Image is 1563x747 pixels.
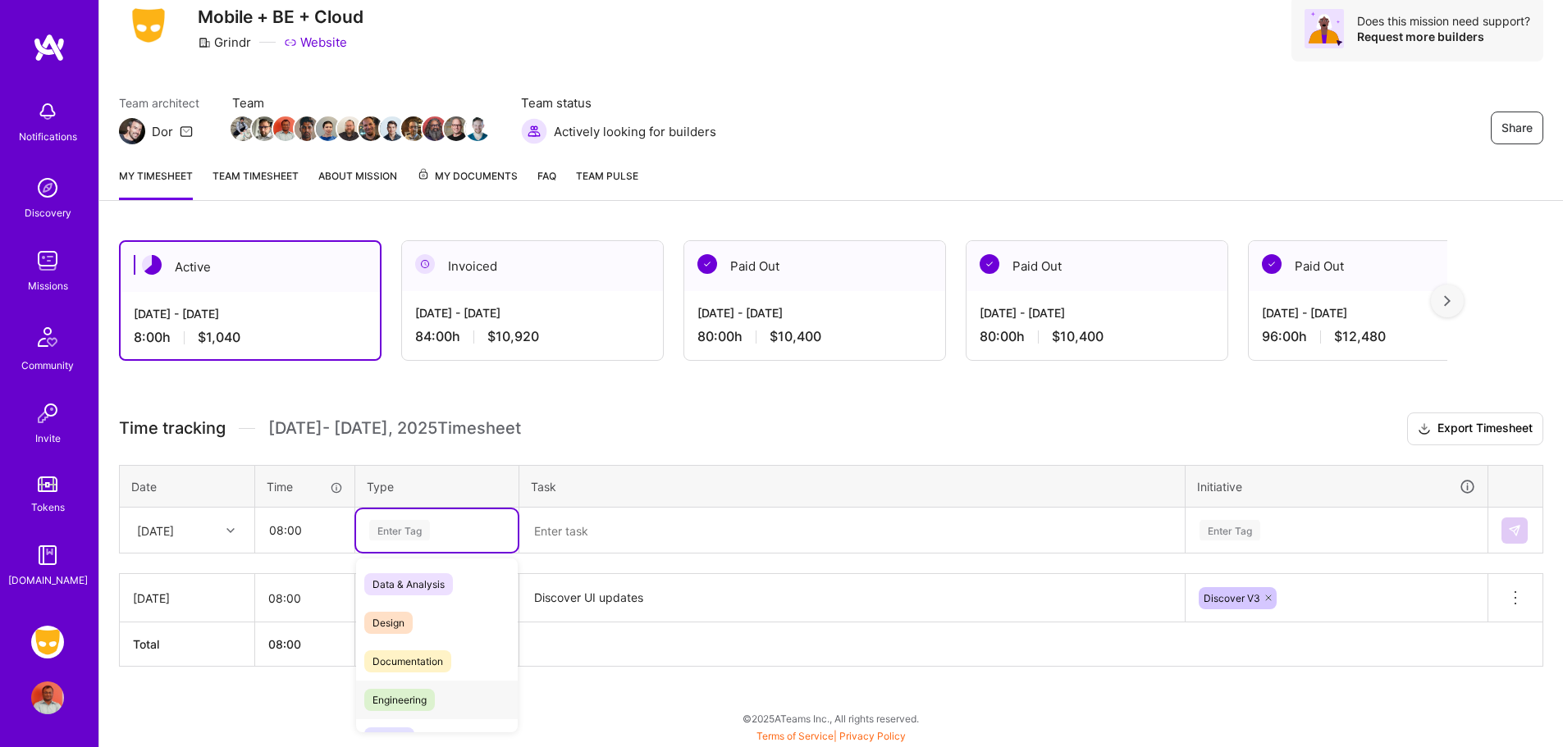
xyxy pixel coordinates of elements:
[255,576,354,620] input: HH:MM
[537,167,556,200] a: FAQ
[369,517,430,543] div: Enter Tag
[295,116,319,141] img: Team Member Avatar
[697,328,932,345] div: 80:00 h
[1262,254,1282,274] img: Paid Out
[1357,29,1530,44] div: Request more builders
[232,115,254,143] a: Team Member Avatar
[25,204,71,221] div: Discovery
[198,34,251,51] div: Grindr
[275,115,296,143] a: Team Member Avatar
[1204,592,1260,604] span: Discover V3
[339,115,360,143] a: Team Member Avatar
[576,167,638,200] a: Team Pulse
[31,244,64,277] img: teamwork
[1262,328,1497,345] div: 96:00 h
[28,317,67,357] img: Community
[402,241,663,291] div: Invoiced
[417,167,518,185] span: My Documents
[1200,517,1260,543] div: Enter Tag
[337,116,362,141] img: Team Member Avatar
[364,612,413,634] span: Design
[1501,120,1533,136] span: Share
[467,115,488,143] a: Team Member Avatar
[697,304,932,321] div: [DATE] - [DATE]
[364,689,435,711] span: Engineering
[1197,477,1476,496] div: Initiative
[120,622,255,667] th: Total
[1305,9,1344,48] img: Avatar
[33,33,66,62] img: logo
[576,170,638,182] span: Team Pulse
[967,241,1227,291] div: Paid Out
[487,328,539,345] span: $10,920
[770,328,821,345] span: $10,400
[382,115,403,143] a: Team Member Avatar
[119,118,145,144] img: Team Architect
[1052,328,1104,345] span: $10,400
[756,730,906,742] span: |
[684,241,945,291] div: Paid Out
[152,123,173,140] div: Dor
[521,118,547,144] img: Actively looking for builders
[1508,524,1521,537] img: Submit
[119,167,193,200] a: My timesheet
[232,94,488,112] span: Team
[256,508,354,552] input: HH:MM
[839,730,906,742] a: Privacy Policy
[267,478,343,495] div: Time
[255,622,355,667] th: 08:00
[380,116,404,141] img: Team Member Avatar
[137,522,174,539] div: [DATE]
[31,539,64,572] img: guide book
[133,590,241,607] div: [DATE]
[697,254,717,274] img: Paid Out
[213,167,299,200] a: Team timesheet
[360,115,382,143] a: Team Member Avatar
[401,116,426,141] img: Team Member Avatar
[1334,328,1386,345] span: $12,480
[1444,295,1451,307] img: right
[142,255,162,275] img: Active
[521,94,716,112] span: Team status
[31,95,64,128] img: bell
[119,3,178,48] img: Company Logo
[31,171,64,204] img: discovery
[119,418,226,439] span: Time tracking
[121,242,380,292] div: Active
[8,572,88,589] div: [DOMAIN_NAME]
[465,116,490,141] img: Team Member Avatar
[1262,304,1497,321] div: [DATE] - [DATE]
[1491,112,1543,144] button: Share
[27,681,68,714] a: User Avatar
[980,304,1214,321] div: [DATE] - [DATE]
[519,465,1186,508] th: Task
[35,430,61,447] div: Invite
[31,397,64,430] img: Invite
[446,115,467,143] a: Team Member Avatar
[119,94,199,112] span: Team architect
[31,499,65,516] div: Tokens
[521,576,1183,621] textarea: Discover UI updates
[1407,412,1543,445] button: Export Timesheet
[1249,241,1510,291] div: Paid Out
[28,277,68,294] div: Missions
[756,730,834,742] a: Terms of Service
[180,125,193,138] i: icon Mail
[27,626,68,658] a: Grindr: Mobile + BE + Cloud
[415,328,650,345] div: 84:00 h
[318,167,397,200] a: About Mission
[198,7,363,27] h3: Mobile + BE + Cloud
[273,116,298,141] img: Team Member Avatar
[198,36,211,49] i: icon CompanyGray
[364,573,453,595] span: Data & Analysis
[134,305,367,322] div: [DATE] - [DATE]
[120,465,255,508] th: Date
[980,254,999,274] img: Paid Out
[38,476,57,492] img: tokens
[231,116,255,141] img: Team Member Avatar
[444,116,468,141] img: Team Member Avatar
[554,123,716,140] span: Actively looking for builders
[1357,13,1530,29] div: Does this mission need support?
[198,329,240,346] span: $1,040
[417,167,518,200] a: My Documents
